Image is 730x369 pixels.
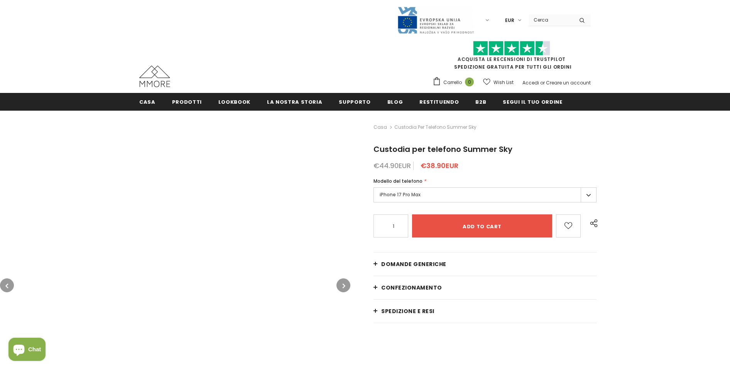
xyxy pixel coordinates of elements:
[503,98,562,106] span: Segui il tuo ordine
[475,98,486,106] span: B2B
[473,41,550,56] img: Fidati di Pilot Stars
[394,123,477,132] span: Custodia per telefono Summer Sky
[339,93,370,110] a: supporto
[493,79,514,86] span: Wish List
[172,98,202,106] span: Prodotti
[522,79,539,86] a: Accedi
[218,93,250,110] a: Lookbook
[546,79,591,86] a: Creare un account
[397,17,474,23] a: Javni Razpis
[465,78,474,86] span: 0
[373,276,597,299] a: CONFEZIONAMENTO
[139,66,170,87] img: Casi MMORE
[172,93,202,110] a: Prodotti
[443,79,462,86] span: Carrello
[139,93,155,110] a: Casa
[381,260,446,268] span: Domande generiche
[433,77,478,88] a: Carrello 0
[458,56,566,62] a: Acquista le recensioni di TrustPilot
[475,93,486,110] a: B2B
[373,300,597,323] a: Spedizione e resi
[419,93,459,110] a: Restituendo
[540,79,545,86] span: or
[373,123,387,132] a: Casa
[373,144,512,155] span: Custodia per telefono Summer Sky
[483,76,514,89] a: Wish List
[267,98,322,106] span: La nostra storia
[6,338,48,363] inbox-online-store-chat: Shopify online store chat
[218,98,250,106] span: Lookbook
[529,14,573,25] input: Search Site
[139,98,155,106] span: Casa
[421,161,458,170] span: €38.90EUR
[505,17,514,24] span: EUR
[387,98,403,106] span: Blog
[381,284,442,291] span: CONFEZIONAMENTO
[412,214,552,238] input: Add to cart
[397,6,474,34] img: Javni Razpis
[503,93,562,110] a: Segui il tuo ordine
[373,178,422,184] span: Modello del telefono
[381,307,434,315] span: Spedizione e resi
[387,93,403,110] a: Blog
[267,93,322,110] a: La nostra storia
[373,187,597,202] label: iPhone 17 Pro Max
[419,98,459,106] span: Restituendo
[339,98,370,106] span: supporto
[433,44,591,70] span: SPEDIZIONE GRATUITA PER TUTTI GLI ORDINI
[373,161,411,170] span: €44.90EUR
[373,253,597,276] a: Domande generiche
